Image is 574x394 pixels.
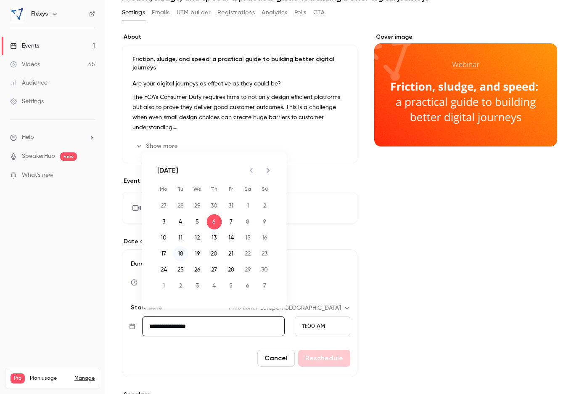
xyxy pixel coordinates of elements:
[241,214,256,229] button: 8
[156,262,172,277] button: 24
[129,303,162,312] p: Start date
[11,7,24,21] img: Flexys
[177,6,211,19] button: UTM builder
[224,262,239,277] button: 28
[224,278,239,293] button: 5
[156,214,172,229] button: 3
[374,33,557,41] label: Cover image
[10,133,95,142] li: help-dropdown-opener
[257,246,272,261] button: 23
[156,198,172,213] button: 27
[241,262,256,277] button: 29
[302,323,325,329] span: 11:00 AM
[22,171,53,180] span: What's new
[173,198,188,213] button: 28
[257,350,295,367] button: Cancel
[122,6,145,19] button: Settings
[224,230,239,245] button: 14
[207,181,222,197] span: Thursday
[262,6,288,19] button: Analytics
[129,260,350,268] label: Duration
[10,42,39,50] div: Events
[173,246,188,261] button: 18
[132,92,347,133] p: The FCA's Consumer Duty requires firms to not only design efficient platforms but also to prove t...
[257,198,272,213] button: 2
[207,198,222,213] button: 30
[217,6,255,19] button: Registrations
[313,6,325,19] button: CTA
[156,246,172,261] button: 17
[241,246,256,261] button: 22
[30,375,69,382] span: Plan usage
[173,214,188,229] button: 4
[190,230,205,245] button: 12
[224,198,239,213] button: 31
[132,79,347,89] p: Are your digital journeys as effective as they could be?
[190,198,205,213] button: 29
[122,177,357,185] p: Event type
[22,152,55,161] a: SpeakerHub
[190,181,205,197] span: Wednesday
[207,246,222,261] button: 20
[22,133,34,142] span: Help
[190,214,205,229] button: 5
[224,246,239,261] button: 21
[241,198,256,213] button: 1
[60,152,77,161] span: new
[10,79,48,87] div: Audience
[241,230,256,245] button: 15
[190,278,205,293] button: 3
[207,214,222,229] button: 6
[294,6,307,19] button: Polls
[11,373,25,383] span: Pro
[190,246,205,261] button: 19
[122,33,357,41] label: About
[207,230,222,245] button: 13
[224,181,239,197] span: Friday
[10,60,40,69] div: Videos
[260,304,350,312] div: Europe/[GEOGRAPHIC_DATA]
[173,262,188,277] button: 25
[295,316,350,336] div: From
[156,181,172,197] span: Monday
[257,181,272,197] span: Sunday
[132,55,347,72] p: Friction, sludge, and speed: a practical guide to building better digital journeys
[152,6,169,19] button: Emails
[31,10,48,18] h6: Flexys
[260,162,277,179] button: Next month
[156,230,172,245] button: 10
[241,181,256,197] span: Saturday
[207,262,222,277] button: 27
[243,162,260,179] button: Previous month
[173,181,188,197] span: Tuesday
[10,97,44,106] div: Settings
[122,237,357,246] label: Date and time
[74,375,95,382] a: Manage
[224,214,239,229] button: 7
[173,230,188,245] button: 11
[207,278,222,293] button: 4
[257,230,272,245] button: 16
[156,278,172,293] button: 1
[374,33,557,146] section: Cover image
[257,278,272,293] button: 7
[241,278,256,293] button: 6
[257,262,272,277] button: 30
[132,139,183,153] button: Show more
[173,278,188,293] button: 2
[257,214,272,229] button: 9
[157,165,179,176] div: [DATE]
[190,262,205,277] button: 26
